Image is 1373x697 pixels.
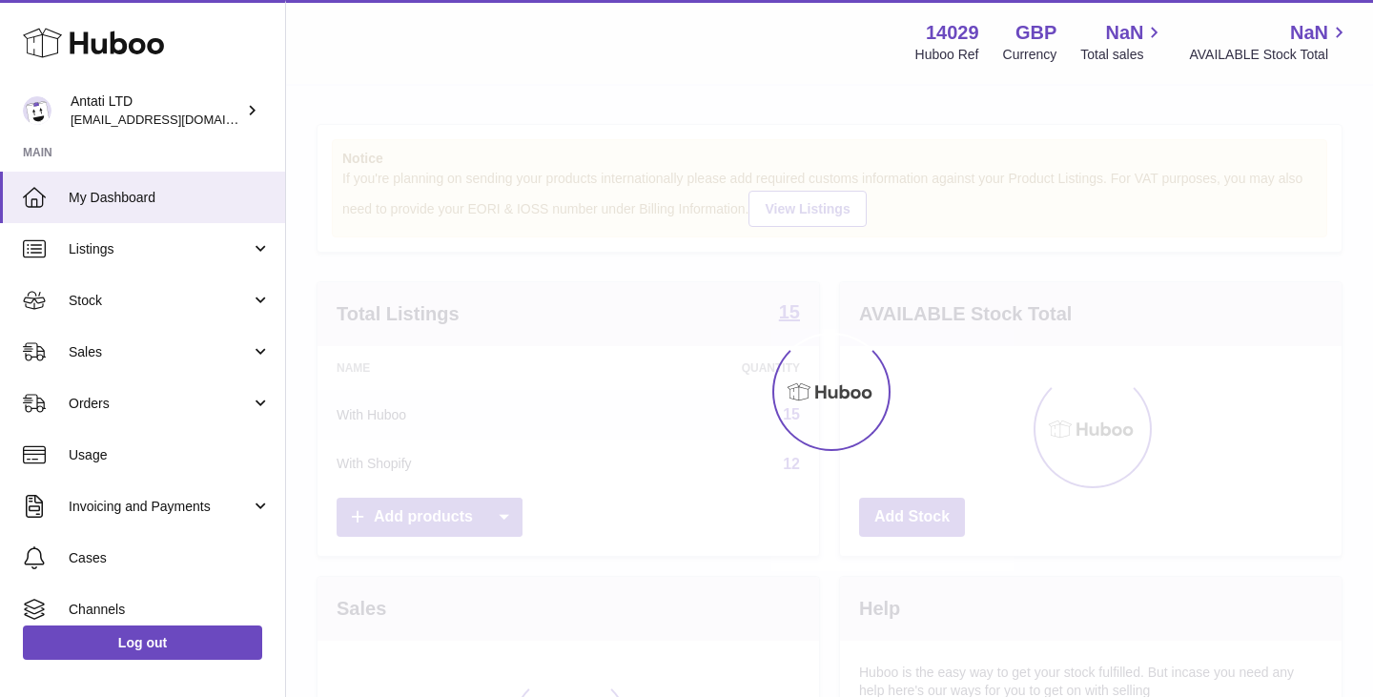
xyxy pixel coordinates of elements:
span: Listings [69,240,251,258]
span: NaN [1290,20,1328,46]
img: toufic@antatiskin.com [23,96,51,125]
span: AVAILABLE Stock Total [1189,46,1350,64]
span: Total sales [1080,46,1165,64]
span: My Dashboard [69,189,271,207]
strong: 14029 [926,20,979,46]
span: Channels [69,601,271,619]
span: Invoicing and Payments [69,498,251,516]
a: NaN Total sales [1080,20,1165,64]
strong: GBP [1015,20,1056,46]
a: Log out [23,625,262,660]
span: Sales [69,343,251,361]
span: Orders [69,395,251,413]
div: Currency [1003,46,1057,64]
span: [EMAIL_ADDRESS][DOMAIN_NAME] [71,112,280,127]
span: Usage [69,446,271,464]
span: Stock [69,292,251,310]
span: NaN [1105,20,1143,46]
div: Huboo Ref [915,46,979,64]
a: NaN AVAILABLE Stock Total [1189,20,1350,64]
div: Antati LTD [71,92,242,129]
span: Cases [69,549,271,567]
